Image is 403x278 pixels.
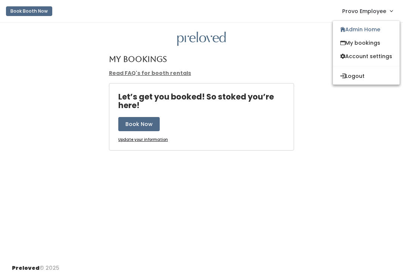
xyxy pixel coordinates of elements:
[333,69,400,83] button: Logout
[333,36,400,50] a: My bookings
[333,50,400,63] a: Account settings
[118,92,294,110] h4: Let’s get you booked! So stoked you’re here!
[335,3,400,19] a: Provo Employee
[118,117,160,131] button: Book Now
[12,258,59,272] div: © 2025
[6,3,52,19] a: Book Booth Now
[177,32,226,46] img: preloved logo
[6,6,52,16] button: Book Booth Now
[12,264,40,272] span: Preloved
[342,7,386,15] span: Provo Employee
[333,23,400,36] a: Admin Home
[118,137,168,143] a: Update your information
[109,69,191,77] a: Read FAQ's for booth rentals
[109,55,167,63] h4: My Bookings
[118,137,168,142] u: Update your information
